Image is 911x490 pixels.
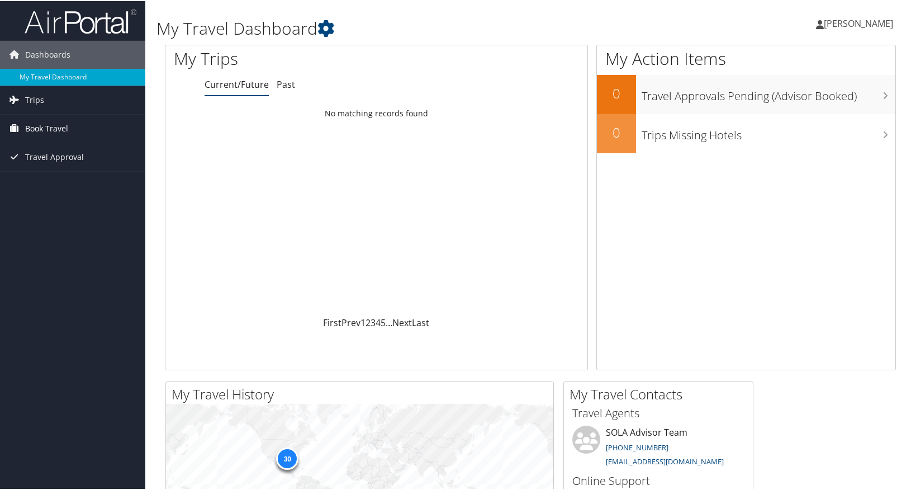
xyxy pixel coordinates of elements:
[412,315,429,328] a: Last
[371,315,376,328] a: 3
[360,315,366,328] a: 1
[572,472,744,488] h3: Online Support
[597,74,895,113] a: 0Travel Approvals Pending (Advisor Booked)
[323,315,341,328] a: First
[597,83,636,102] h2: 0
[205,77,269,89] a: Current/Future
[25,114,68,142] span: Book Travel
[276,446,298,469] div: 30
[606,455,724,465] a: [EMAIL_ADDRESS][DOMAIN_NAME]
[172,384,553,403] h2: My Travel History
[25,142,84,170] span: Travel Approval
[277,77,295,89] a: Past
[392,315,412,328] a: Next
[165,102,587,123] td: No matching records found
[376,315,381,328] a: 4
[381,315,386,328] a: 5
[597,113,895,152] a: 0Trips Missing Hotels
[642,121,895,142] h3: Trips Missing Hotels
[642,82,895,103] h3: Travel Approvals Pending (Advisor Booked)
[25,7,136,34] img: airportal-logo.png
[597,46,895,69] h1: My Action Items
[156,16,655,39] h1: My Travel Dashboard
[25,85,44,113] span: Trips
[572,404,744,420] h3: Travel Agents
[174,46,403,69] h1: My Trips
[366,315,371,328] a: 2
[25,40,70,68] span: Dashboards
[597,122,636,141] h2: 0
[606,441,668,451] a: [PHONE_NUMBER]
[816,6,904,39] a: [PERSON_NAME]
[386,315,392,328] span: …
[341,315,360,328] a: Prev
[570,384,753,403] h2: My Travel Contacts
[567,425,750,470] li: SOLA Advisor Team
[824,16,893,29] span: [PERSON_NAME]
